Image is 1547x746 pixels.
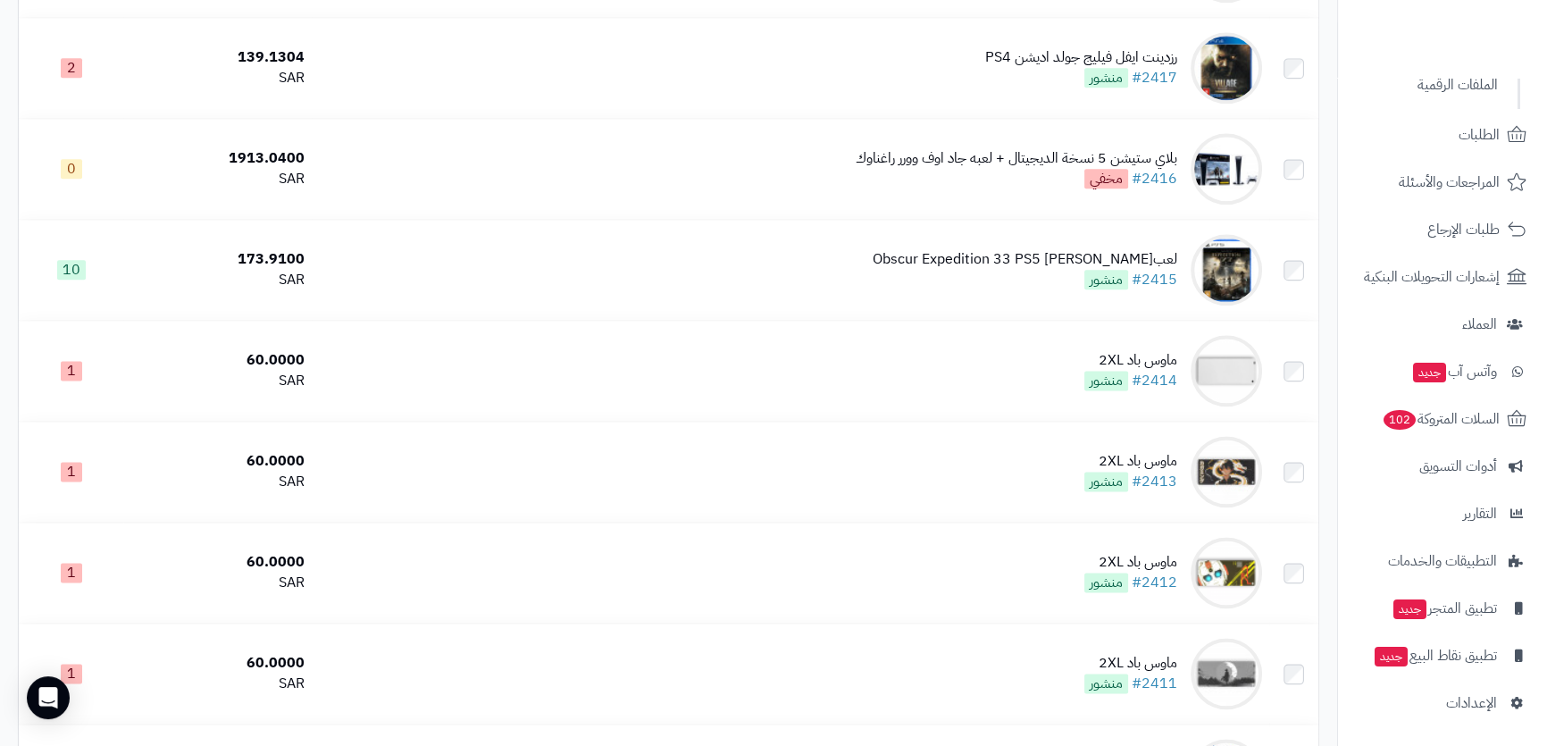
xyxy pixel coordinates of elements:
img: ماوس باد 2XL [1191,638,1262,709]
a: #2414 [1132,370,1177,391]
a: طلبات الإرجاع [1349,208,1536,251]
div: SAR [130,68,305,88]
div: SAR [130,472,305,492]
div: ماوس باد 2XL [1084,653,1177,674]
img: ماوس باد 2XL [1191,436,1262,507]
span: منشور [1084,270,1128,289]
div: SAR [130,169,305,189]
span: وآتس آب [1411,359,1497,384]
a: تطبيق المتجرجديد [1349,587,1536,630]
span: منشور [1084,674,1128,693]
span: جديد [1375,647,1408,666]
div: ماوس باد 2XL [1084,350,1177,371]
span: 102 [1384,410,1416,430]
img: بلاي ستيشن 5 نسخة الديجيتال + لعبه جاد اوف وورر راغناوك [1191,133,1262,205]
div: 60.0000 [130,451,305,472]
span: 10 [57,260,86,280]
span: العملاء [1462,312,1497,337]
span: 1 [61,462,82,482]
div: 60.0000 [130,350,305,371]
div: 139.1304 [130,47,305,68]
div: لعب[PERSON_NAME] Obscur Expedition 33 PS5 [873,249,1177,270]
span: الطلبات [1459,122,1500,147]
span: الإعدادات [1446,691,1497,716]
a: التطبيقات والخدمات [1349,540,1536,583]
span: إشعارات التحويلات البنكية [1364,264,1500,289]
div: 60.0000 [130,653,305,674]
span: 0 [61,159,82,179]
span: 1 [61,563,82,583]
span: جديد [1413,363,1446,382]
img: ماوس باد 2XL [1191,335,1262,407]
div: 1913.0400 [130,148,305,169]
a: #2411 [1132,673,1177,694]
span: السلات المتروكة [1382,407,1500,432]
a: #2416 [1132,168,1177,189]
span: تطبيق المتجر [1392,596,1497,621]
span: التطبيقات والخدمات [1388,549,1497,574]
div: 60.0000 [130,552,305,573]
img: رزدينت ايفل فيليج جولد اديشن PS4 [1191,32,1262,104]
span: المراجعات والأسئلة [1399,170,1500,195]
div: ماوس باد 2XL [1084,451,1177,472]
div: SAR [130,674,305,694]
div: Open Intercom Messenger [27,676,70,719]
span: منشور [1084,472,1128,491]
span: جديد [1393,599,1426,619]
img: لعبه Clair Obscur Expedition 33 PS5 [1191,234,1262,306]
div: رزدينت ايفل فيليج جولد اديشن PS4 [985,47,1177,68]
span: أدوات التسويق [1419,454,1497,479]
span: تطبيق نقاط البيع [1373,643,1497,668]
span: 2 [61,58,82,78]
a: #2413 [1132,471,1177,492]
span: 1 [61,361,82,381]
span: طلبات الإرجاع [1427,217,1500,242]
span: التقارير [1463,501,1497,526]
img: ماوس باد 2XL [1191,537,1262,608]
div: ماوس باد 2XL [1084,552,1177,573]
div: 173.9100 [130,249,305,270]
a: #2415 [1132,269,1177,290]
span: منشور [1084,573,1128,592]
a: السلات المتروكة102 [1349,398,1536,440]
a: الملفات الرقمية [1349,66,1507,105]
a: الإعدادات [1349,682,1536,725]
a: الطلبات [1349,113,1536,156]
span: منشور [1084,371,1128,390]
div: SAR [130,573,305,593]
span: 1 [61,664,82,683]
a: #2412 [1132,572,1177,593]
a: #2417 [1132,67,1177,88]
span: منشور [1084,68,1128,88]
div: SAR [130,270,305,290]
div: SAR [130,371,305,391]
a: العملاء [1349,303,1536,346]
div: بلاي ستيشن 5 نسخة الديجيتال + لعبه جاد اوف وورر راغناوك [856,148,1177,169]
a: وآتس آبجديد [1349,350,1536,393]
a: أدوات التسويق [1349,445,1536,488]
a: التقارير [1349,492,1536,535]
a: إشعارات التحويلات البنكية [1349,256,1536,298]
a: المراجعات والأسئلة [1349,161,1536,204]
a: تطبيق نقاط البيعجديد [1349,634,1536,677]
span: مخفي [1084,169,1128,189]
